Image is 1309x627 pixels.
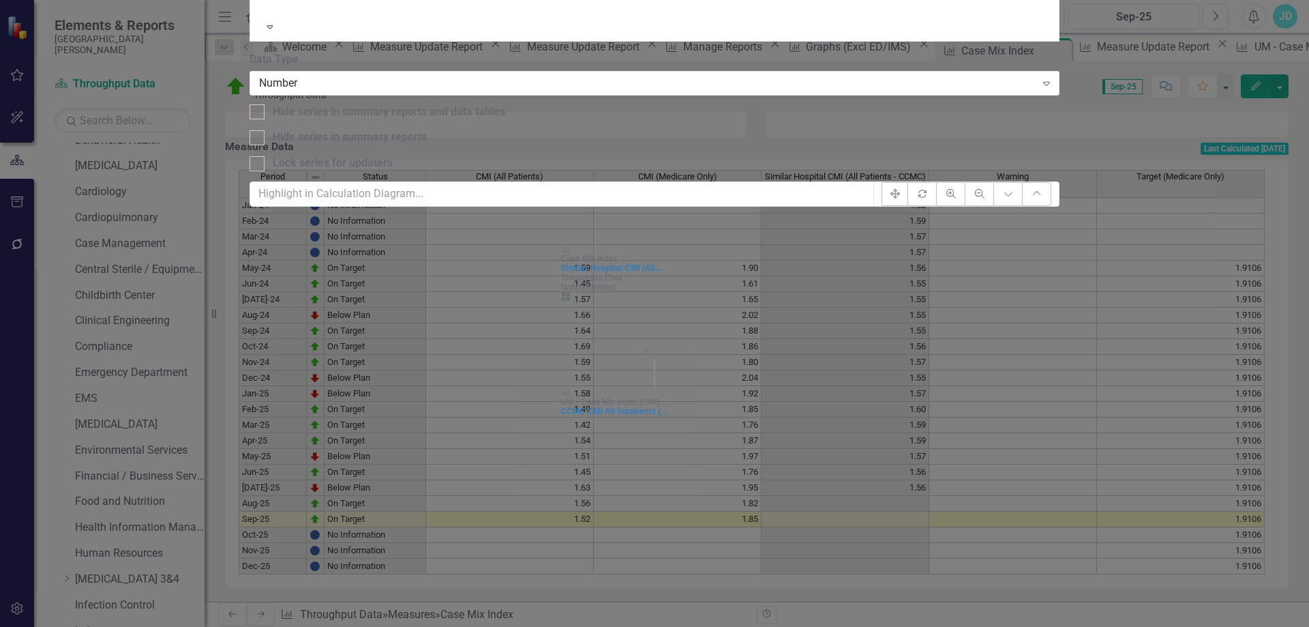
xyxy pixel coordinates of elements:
div: UM - Case Mix Index (CMI)... [561,397,749,407]
div: Case Mix Index [561,254,749,263]
input: Highlight in Calculation Diagram... [250,181,874,207]
span: Throughput Data [561,273,622,282]
a: CCMC CMI All Inpatients (... [561,407,749,416]
div: Number [259,75,1036,91]
a: Similar Hospital CMI (All... [561,263,749,273]
div: NaN.undefined [561,282,749,292]
div: Hide series in summary reports [273,130,427,145]
label: Data Type [250,52,1060,68]
div: Hide series in summary reports and data tables [273,104,505,120]
div: Lock series for updaters [273,156,393,171]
